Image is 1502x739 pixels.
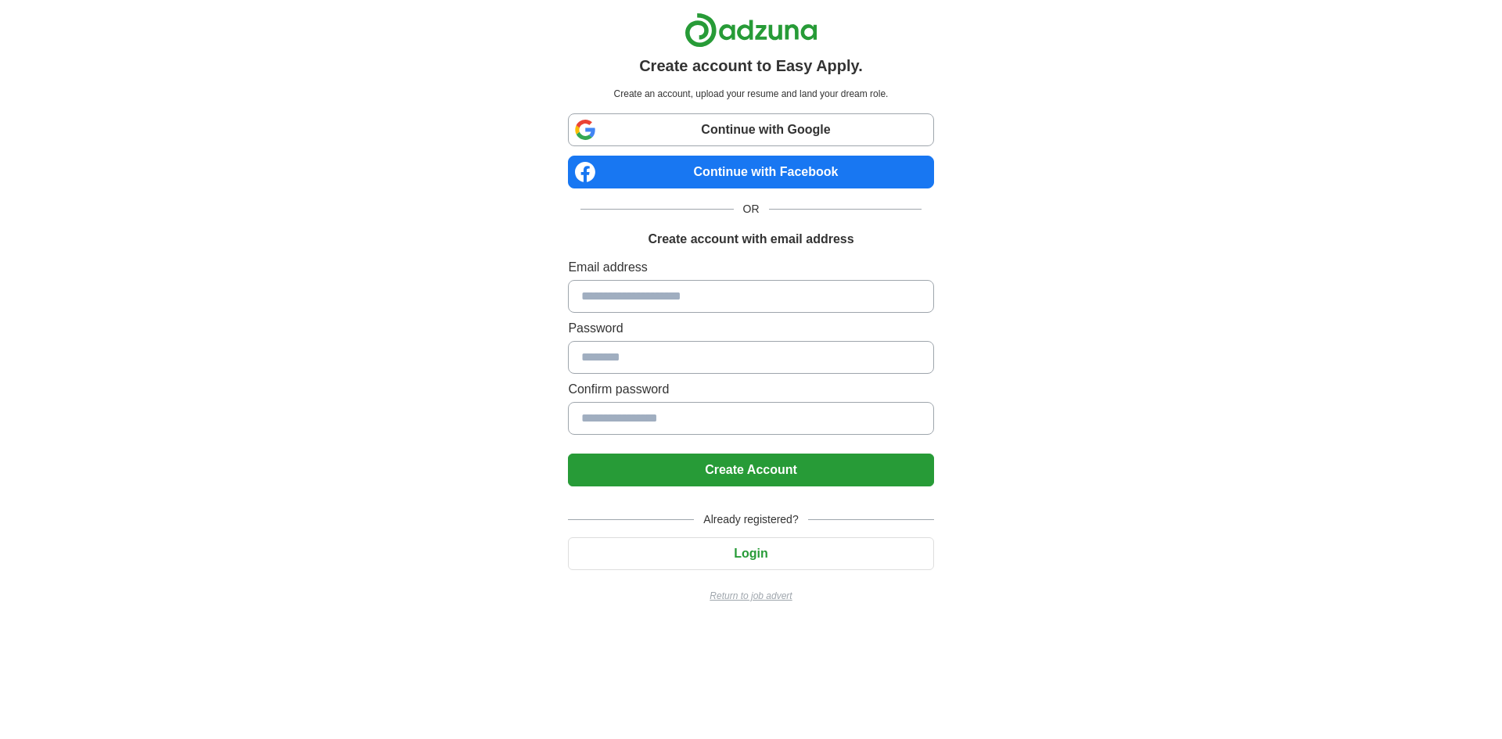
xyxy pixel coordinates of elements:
[648,230,853,249] h1: Create account with email address
[568,113,933,146] a: Continue with Google
[568,589,933,603] a: Return to job advert
[571,87,930,101] p: Create an account, upload your resume and land your dream role.
[734,201,769,217] span: OR
[694,511,807,528] span: Already registered?
[568,454,933,486] button: Create Account
[568,319,933,338] label: Password
[639,54,863,77] h1: Create account to Easy Apply.
[568,537,933,570] button: Login
[685,13,817,48] img: Adzuna logo
[568,156,933,188] a: Continue with Facebook
[568,258,933,277] label: Email address
[568,380,933,399] label: Confirm password
[568,547,933,560] a: Login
